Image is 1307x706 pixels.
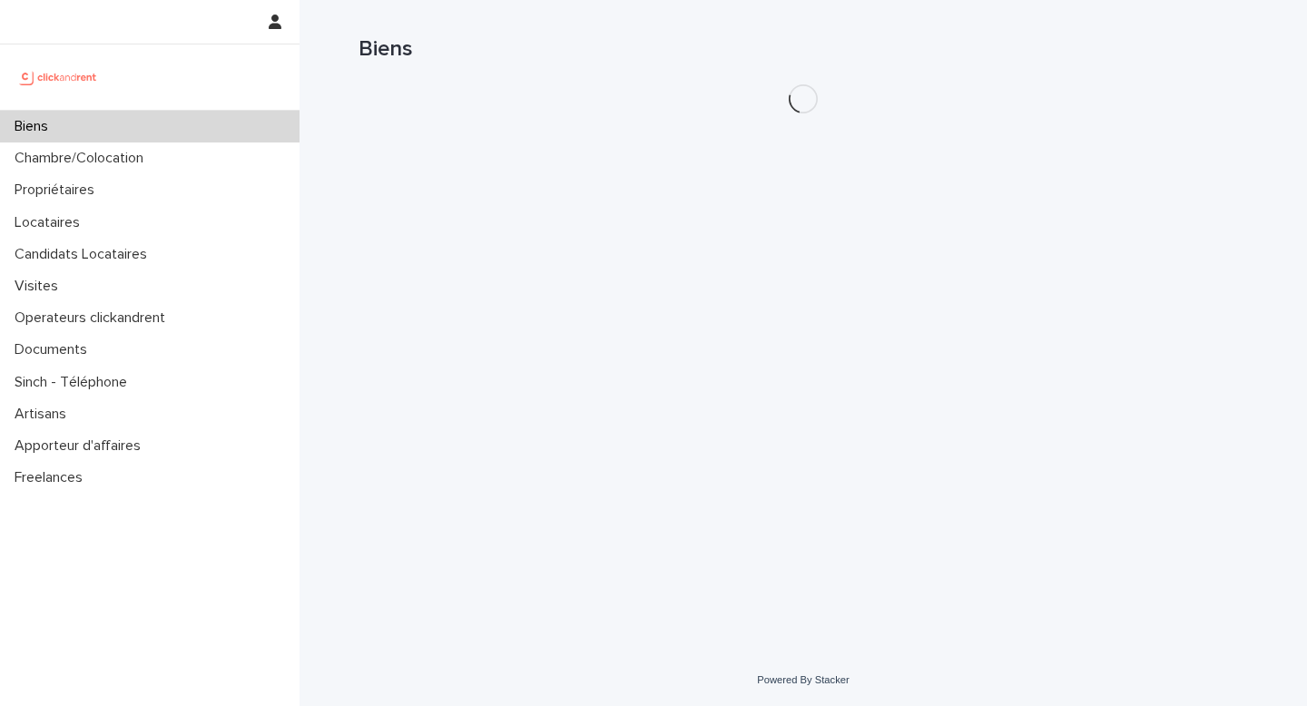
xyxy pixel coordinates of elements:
[7,469,97,486] p: Freelances
[7,150,158,167] p: Chambre/Colocation
[7,309,180,327] p: Operateurs clickandrent
[7,181,109,199] p: Propriétaires
[15,59,103,95] img: UCB0brd3T0yccxBKYDjQ
[7,437,155,455] p: Apporteur d'affaires
[757,674,849,685] a: Powered By Stacker
[359,36,1248,63] h1: Biens
[7,374,142,391] p: Sinch - Téléphone
[7,278,73,295] p: Visites
[7,246,162,263] p: Candidats Locataires
[7,118,63,135] p: Biens
[7,406,81,423] p: Artisans
[7,341,102,358] p: Documents
[7,214,94,231] p: Locataires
